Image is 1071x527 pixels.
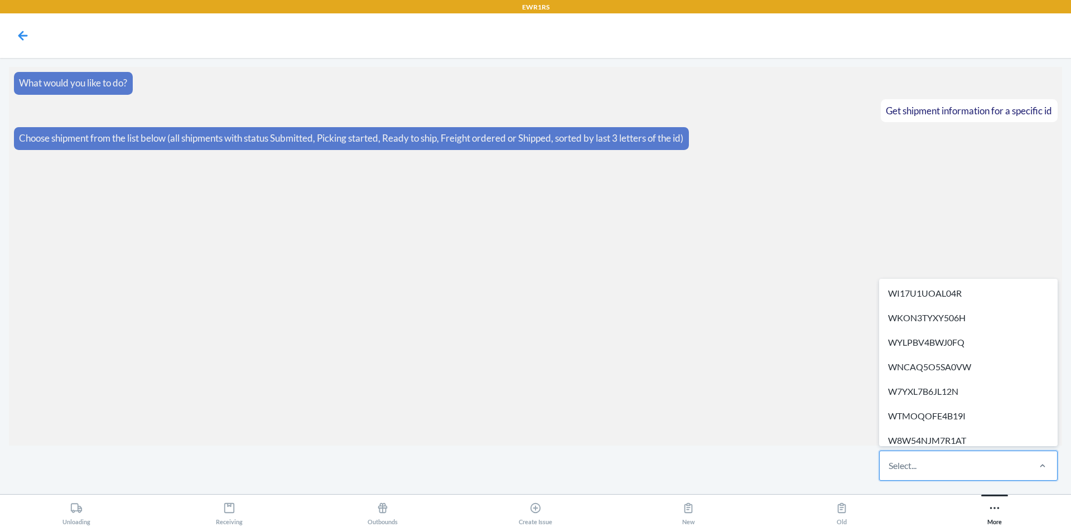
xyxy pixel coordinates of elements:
div: WTMOQOFE4B19I [881,404,1055,428]
div: W8W54NJM7R1AT [881,428,1055,453]
div: Create Issue [519,497,552,525]
div: WKON3TYXY506H [881,306,1055,330]
button: Create Issue [459,495,612,525]
button: Old [765,495,918,525]
div: New [682,497,695,525]
p: EWR1RS [522,2,549,12]
div: W7YXL7B6JL12N [881,379,1055,404]
div: Unloading [62,497,90,525]
div: Select... [889,459,916,472]
div: Old [836,497,848,525]
button: Receiving [153,495,306,525]
div: WI17U1UOAL04R [881,281,1055,306]
div: More [987,497,1002,525]
span: Get shipment information for a specific id [886,105,1052,117]
div: Receiving [216,497,243,525]
button: New [612,495,765,525]
div: Outbounds [368,497,398,525]
p: Choose shipment from the list below (all shipments with status Submitted, Picking started, Ready ... [19,131,683,146]
p: What would you like to do? [19,76,127,90]
div: WYLPBV4BWJ0FQ [881,330,1055,355]
button: More [918,495,1071,525]
button: Outbounds [306,495,459,525]
div: WNCAQ5O5SA0VW [881,355,1055,379]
